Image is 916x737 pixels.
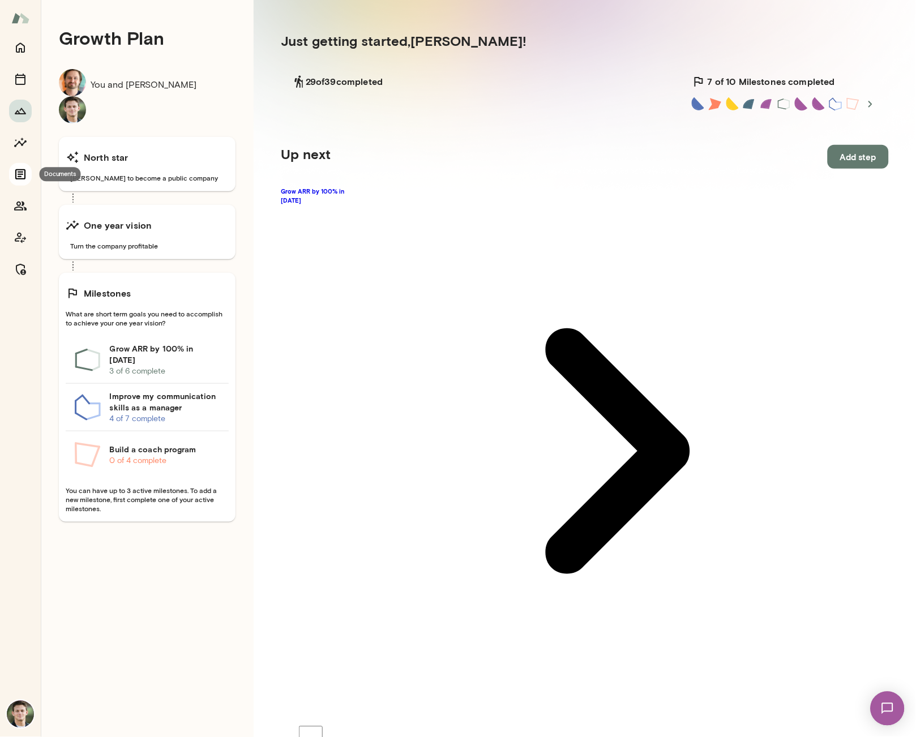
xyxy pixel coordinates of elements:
h5: Up next [281,145,331,169]
p: 4 of 7 complete [110,413,220,425]
button: Coach app [9,226,32,249]
h6: Grow ARR by 100% in [DATE] [110,343,220,366]
h6: Milestones [84,286,131,300]
p: 3 of 6 complete [110,366,220,377]
button: Members [9,195,32,217]
h6: One year vision [84,218,152,232]
h6: 7 of 10 Milestones completed [708,75,835,88]
h6: Improve my communication skills as a manager [110,391,220,413]
p: 0 of 4 complete [110,455,220,466]
img: Jacob Zukerman [59,69,86,96]
h5: Just getting started, [PERSON_NAME] ! [281,32,889,50]
button: Manage [9,258,32,281]
img: Mento [11,7,29,29]
div: Documents [40,167,81,181]
h4: Growth Plan [59,27,236,49]
button: Growth Plan [9,100,32,122]
button: North star[PERSON_NAME] to become a public company [59,137,236,191]
button: Add step [828,145,889,169]
a: Build a coach program0 of 4 complete [66,431,229,479]
button: Sessions [9,68,32,91]
span: [PERSON_NAME] to become a public company [66,173,229,182]
a: Improve my communication skills as a manager4 of 7 complete [66,384,229,431]
span: Turn the company profitable [66,241,229,250]
span: What are short term goals you need to accomplish to achieve your one year vision? [66,309,229,327]
a: 29of39completed [306,75,383,88]
p: You and [PERSON_NAME] [91,78,196,114]
span: You can have up to 3 active milestones. To add a new milestone, first complete one of your active... [66,486,229,513]
button: Insights [9,131,32,154]
img: Alex Marcus [7,701,34,728]
div: Grow ARR by 100% in [DATE]3 of 6 completeImprove my communication skills as a manager4 of 7 compl... [66,336,229,479]
a: Grow ARR by 100% in [DATE]3 of 6 complete [66,336,229,384]
h6: Build a coach program [110,444,220,455]
a: Grow ARR by 100% in [DATE] [281,187,889,715]
button: Documents [9,163,32,186]
img: Alex Marcus [59,96,86,123]
button: One year visionTurn the company profitable [59,205,236,259]
h6: North star [84,151,129,164]
button: Home [9,36,32,59]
